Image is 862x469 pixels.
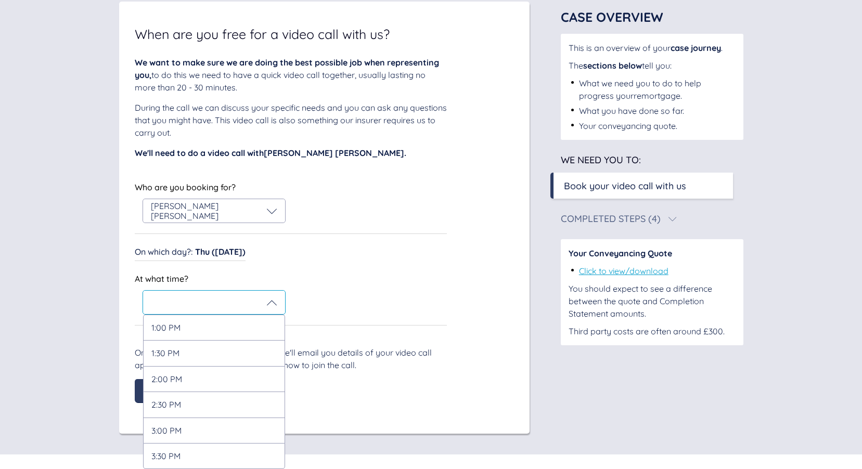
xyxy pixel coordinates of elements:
[569,248,672,258] span: Your Conveyancing Quote
[579,120,677,132] div: Your conveyancing quote.
[583,60,642,71] span: sections below
[135,57,439,80] span: We want to make sure we are doing the best possible job when representing you,
[569,42,736,54] div: This is an overview of your .
[569,325,736,337] div: Third party costs are often around £300.
[135,56,447,94] div: to do this we need to have a quick video call together, usually lasting no more than 20 - 30 minu...
[561,154,641,166] span: We need you to:
[195,246,246,257] span: Thu ([DATE])
[579,105,684,117] div: What you have done so far.
[135,101,447,139] div: During the call we can discuss your specific needs and you can ask any questions that you might h...
[579,77,736,102] div: What we need you to do to help progress your remortgage .
[143,366,285,392] div: 2:00 PM
[569,282,736,320] div: You should expect to see a difference between the quote and Completion Statement amounts.
[564,179,686,193] div: Book your video call with us
[135,346,447,371] div: Once you've clicked the button below we'll email you details of your video call appointment as we...
[561,214,661,224] div: Completed Steps (4)
[579,266,668,276] a: Click to view/download
[561,9,663,25] span: Case Overview
[135,28,390,41] span: When are you free for a video call with us?
[135,182,236,192] span: Who are you booking for?
[569,59,736,72] div: The tell you:
[135,273,188,284] span: At what time?
[143,418,285,443] div: 3:00 PM
[151,201,218,220] span: [PERSON_NAME] [PERSON_NAME]
[143,392,285,417] div: 2:30 PM
[135,148,406,158] span: We'll need to do a video call with [PERSON_NAME] [PERSON_NAME] .
[143,443,285,469] div: 3:30 PM
[143,315,285,340] div: 1:00 PM
[671,43,721,53] span: case journey
[135,246,192,257] span: On which day? :
[143,340,285,366] div: 1:30 PM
